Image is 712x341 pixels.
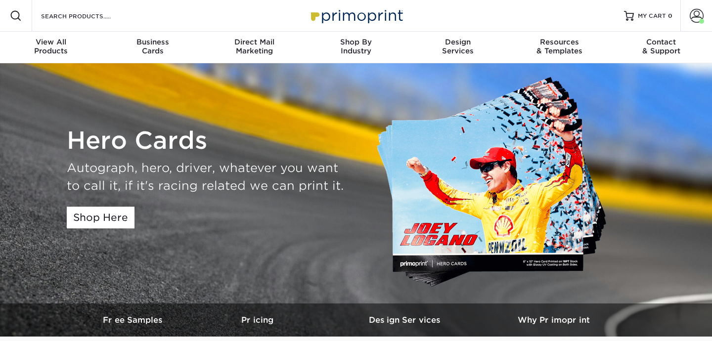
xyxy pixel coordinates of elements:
[102,38,204,55] div: Cards
[40,10,136,22] input: SEARCH PRODUCTS.....
[67,127,349,155] h1: Hero Cards
[509,38,611,55] div: & Templates
[305,38,407,55] div: Industry
[307,5,405,26] img: Primoprint
[183,315,331,325] h3: Pricing
[407,32,509,63] a: DesignServices
[331,303,480,337] a: Design Services
[203,32,305,63] a: Direct MailMarketing
[67,159,349,195] div: Autograph, hero, driver, whatever you want to call it, if it's racing related we can print it.
[610,38,712,46] span: Contact
[305,38,407,46] span: Shop By
[102,38,204,46] span: Business
[407,38,509,46] span: Design
[668,12,672,19] span: 0
[509,38,611,46] span: Resources
[610,38,712,55] div: & Support
[102,32,204,63] a: BusinessCards
[67,207,134,228] a: Shop Here
[203,38,305,46] span: Direct Mail
[305,32,407,63] a: Shop ByIndustry
[509,32,611,63] a: Resources& Templates
[84,315,183,325] h3: Free Samples
[376,75,618,292] img: Custom Hero Cards
[610,32,712,63] a: Contact& Support
[331,315,480,325] h3: Design Services
[203,38,305,55] div: Marketing
[638,12,666,20] span: MY CART
[480,315,628,325] h3: Why Primoprint
[183,303,331,337] a: Pricing
[84,303,183,337] a: Free Samples
[407,38,509,55] div: Services
[480,303,628,337] a: Why Primoprint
